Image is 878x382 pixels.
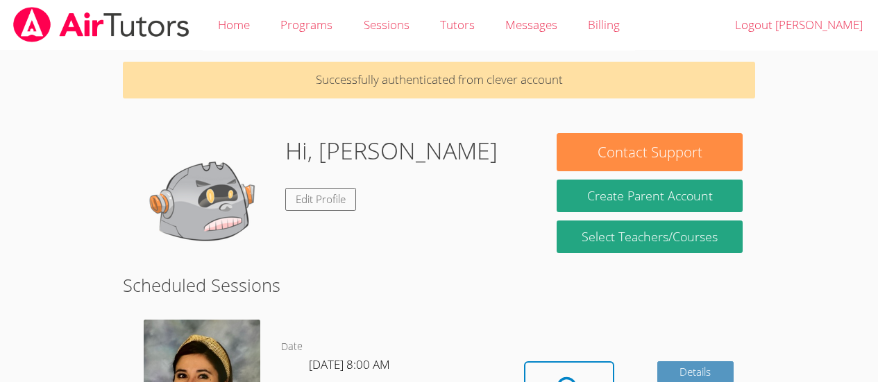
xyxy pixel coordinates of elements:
dt: Date [281,338,303,356]
img: airtutors_banner-c4298cdbf04f3fff15de1276eac7730deb9818008684d7c2e4769d2f7ddbe033.png [12,7,191,42]
span: Messages [505,17,557,33]
a: Edit Profile [285,188,356,211]
h2: Scheduled Sessions [123,272,755,298]
h1: Hi, [PERSON_NAME] [285,133,498,168]
button: Create Parent Account [557,180,742,212]
p: Successfully authenticated from clever account [123,62,755,98]
span: [DATE] 8:00 AM [309,356,390,372]
button: Contact Support [557,133,742,171]
img: default.png [135,133,274,272]
a: Select Teachers/Courses [557,220,742,253]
